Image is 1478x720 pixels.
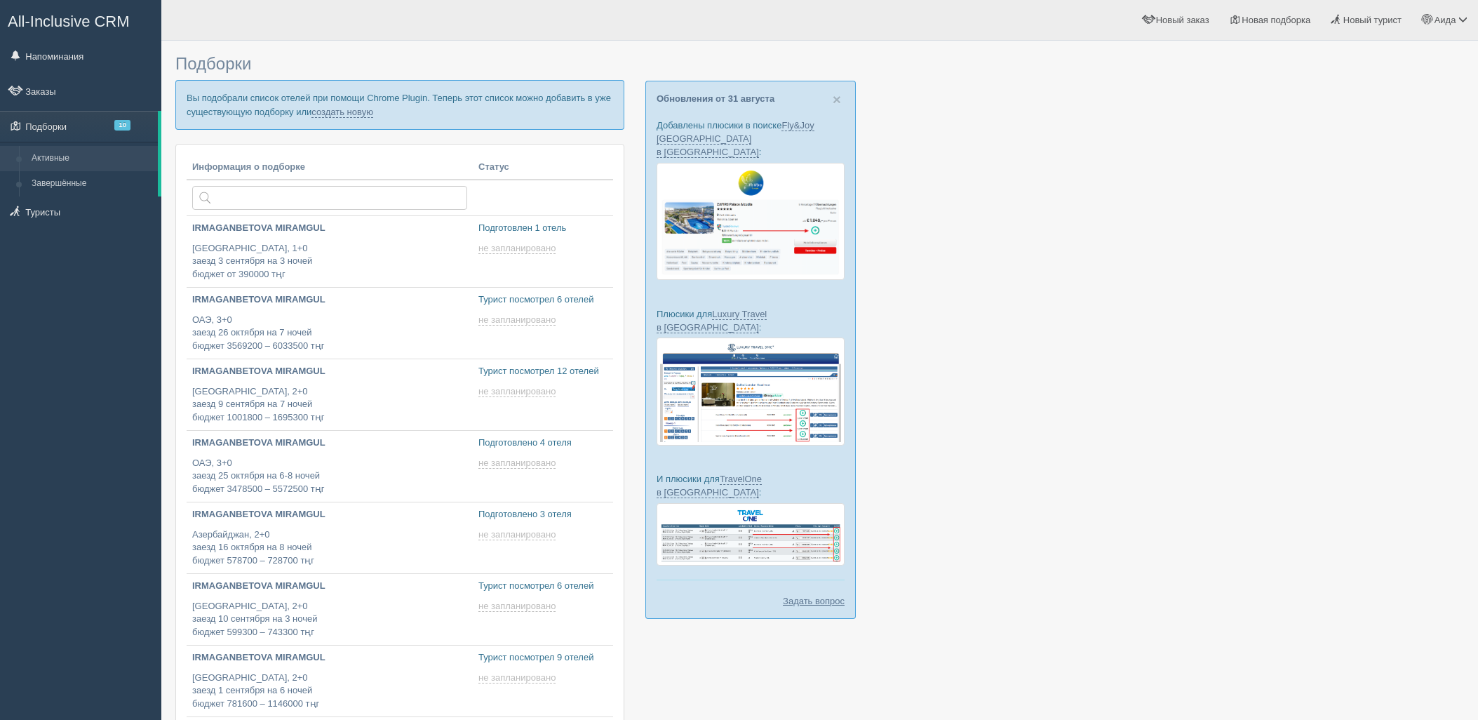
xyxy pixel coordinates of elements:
[25,146,158,171] a: Активные
[192,651,467,665] p: IRMAGANBETOVA MIRAMGUL
[478,386,556,397] span: не запланировано
[192,508,467,521] p: IRMAGANBETOVA MIRAMGUL
[657,163,845,281] img: fly-joy-de-proposal-crm-for-travel-agency.png
[175,54,251,73] span: Подборки
[478,293,607,307] p: Турист посмотрел 6 отелей
[192,385,467,425] p: [GEOGRAPHIC_DATA], 2+0 заезд 9 сентября на 7 ночей бюджет 1001800 – 1695300 тңг
[1242,15,1310,25] span: Новая подборка
[187,431,473,502] a: IRMAGANBETOVA MIRAMGUL ОАЭ, 3+0заезд 25 октября на 6-8 ночейбюджет 3478500 – 5572500 тңг
[1435,15,1456,25] span: Аида
[478,458,556,469] span: не запланировано
[478,222,607,235] p: Подготовлен 1 отель
[478,243,556,254] span: не запланировано
[478,529,558,540] a: не запланировано
[657,503,845,566] img: travel-one-%D0%BF%D1%96%D0%B4%D0%B1%D1%96%D1%80%D0%BA%D0%B0-%D1%81%D1%80%D0%BC-%D0%B4%D0%BB%D1%8F...
[192,242,467,281] p: [GEOGRAPHIC_DATA], 1+0 заезд 3 сентября на 3 ночей бюджет от 390000 тңг
[478,436,607,450] p: Подготовлено 4 отеля
[478,243,558,254] a: не запланировано
[478,601,556,612] span: не запланировано
[478,508,607,521] p: Подготовлено 3 отеля
[187,574,473,645] a: IRMAGANBETOVA MIRAMGUL [GEOGRAPHIC_DATA], 2+0заезд 10 сентября на 3 ночейбюджет 599300 – 743300 тңг
[192,293,467,307] p: IRMAGANBETOVA MIRAMGUL
[187,288,473,359] a: IRMAGANBETOVA MIRAMGUL ОАЭ, 3+0заезд 26 октября на 7 ночейбюджет 3569200 – 6033500 тңг
[478,365,607,378] p: Турист посмотрел 12 отелей
[478,386,558,397] a: не запланировано
[1,1,161,39] a: All-Inclusive CRM
[478,529,556,540] span: не запланировано
[478,672,556,684] span: не запланировано
[192,600,467,639] p: [GEOGRAPHIC_DATA], 2+0 заезд 10 сентября на 3 ночей бюджет 599300 – 743300 тңг
[478,672,558,684] a: не запланировано
[192,436,467,450] p: IRMAGANBETOVA MIRAMGUL
[478,314,558,326] a: не запланировано
[25,171,158,196] a: Завершённые
[114,120,130,131] span: 10
[187,646,473,716] a: IRMAGANBETOVA MIRAMGUL [GEOGRAPHIC_DATA], 2+0заезд 1 сентября на 6 ночейбюджет 781600 – 1146000 тңг
[478,601,558,612] a: не запланировано
[192,314,467,353] p: ОАЭ, 3+0 заезд 26 октября на 7 ночей бюджет 3569200 – 6033500 тңг
[478,458,558,469] a: не запланировано
[783,594,845,608] a: Задать вопрос
[1343,15,1402,25] span: Новый турист
[187,359,473,430] a: IRMAGANBETOVA MIRAMGUL [GEOGRAPHIC_DATA], 2+0заезд 9 сентября на 7 ночейбюджет 1001800 – 1695300 тңг
[657,93,774,104] a: Обновления от 31 августа
[187,502,473,573] a: IRMAGANBETOVA MIRAMGUL Азербайджан, 2+0заезд 16 октября на 8 ночейбюджет 578700 – 728700 тңг
[657,338,845,446] img: luxury-travel-%D0%BF%D0%BE%D0%B4%D0%B1%D0%BE%D1%80%D0%BA%D0%B0-%D1%81%D1%80%D0%BC-%D0%B4%D0%BB%D1...
[192,222,467,235] p: IRMAGANBETOVA MIRAMGUL
[473,155,613,180] th: Статус
[478,580,607,593] p: Турист посмотрел 6 отелей
[657,120,814,158] a: Fly&Joy [GEOGRAPHIC_DATA] в [GEOGRAPHIC_DATA]
[1156,15,1209,25] span: Новый заказ
[8,13,130,30] span: All-Inclusive CRM
[657,307,845,334] p: Плюсики для :
[192,580,467,593] p: IRMAGANBETOVA MIRAMGUL
[311,107,373,118] a: создать новую
[657,119,845,159] p: Добавлены плюсики в поиске :
[833,91,841,107] span: ×
[657,472,845,499] p: И плюсики для :
[192,186,467,210] input: Поиск по стране или туристу
[657,309,767,333] a: Luxury Travel в [GEOGRAPHIC_DATA]
[478,651,607,665] p: Турист посмотрел 9 отелей
[192,528,467,568] p: Азербайджан, 2+0 заезд 16 октября на 8 ночей бюджет 578700 – 728700 тңг
[175,80,624,129] p: Вы подобрали список отелей при помощи Chrome Plugin. Теперь этот список можно добавить в уже суще...
[187,216,473,287] a: IRMAGANBETOVA MIRAMGUL [GEOGRAPHIC_DATA], 1+0заезд 3 сентября на 3 ночейбюджет от 390000 тңг
[187,155,473,180] th: Информация о подборке
[833,92,841,107] button: Close
[192,672,467,711] p: [GEOGRAPHIC_DATA], 2+0 заезд 1 сентября на 6 ночей бюджет 781600 – 1146000 тңг
[192,457,467,496] p: ОАЭ, 3+0 заезд 25 октября на 6-8 ночей бюджет 3478500 – 5572500 тңг
[192,365,467,378] p: IRMAGANBETOVA MIRAMGUL
[478,314,556,326] span: не запланировано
